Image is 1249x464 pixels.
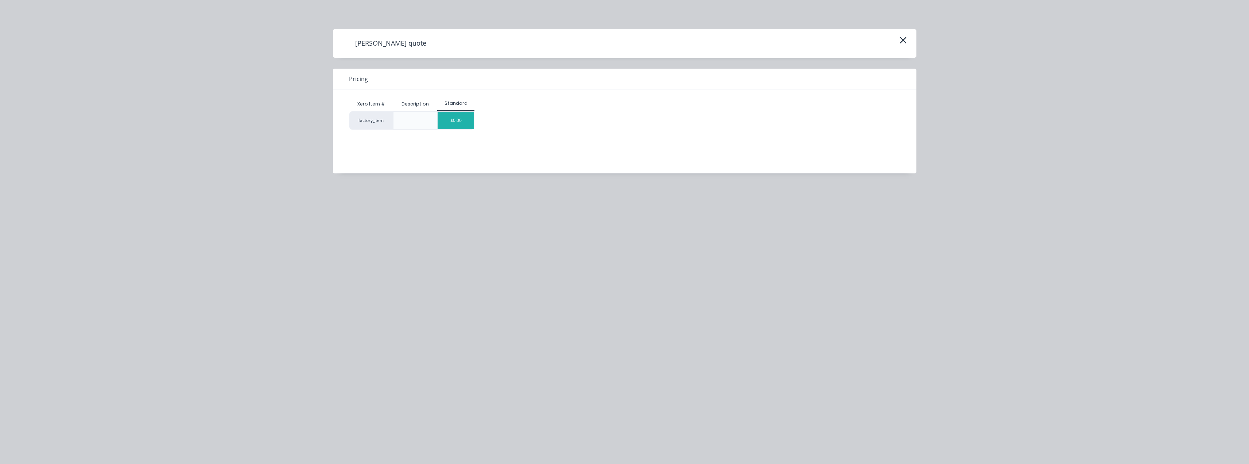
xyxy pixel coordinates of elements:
div: Description [396,95,435,113]
div: $0.00 [438,112,474,129]
div: factory_item [349,111,393,130]
span: Pricing [349,74,368,83]
h4: [PERSON_NAME] quote [344,37,437,50]
div: Standard [437,100,474,107]
div: Xero Item # [349,97,393,111]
